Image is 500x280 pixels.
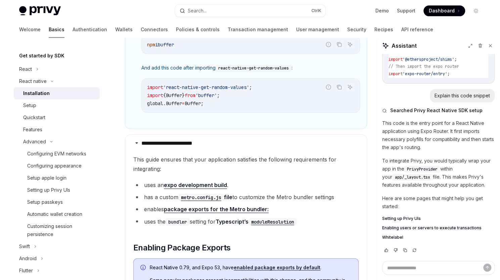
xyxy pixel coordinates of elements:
span: And add this code after importing : [141,64,360,72]
div: Customizing session persistence [27,222,96,238]
p: To integrate Privy, you would typically wrap your app in the within your file. This makes Privy's... [382,157,495,189]
a: Connectors [141,21,168,38]
p: This code is the entry point for a React Native application using Expo Router. It first imports n... [382,119,495,151]
a: expo development build [164,182,227,189]
a: Wallets [115,21,133,38]
a: Quickstart [14,111,100,124]
a: Automatic wallet creation [14,208,100,220]
div: React [19,65,32,73]
a: Transaction management [228,21,288,38]
a: Policies & controls [176,21,220,38]
div: Setting up Privy UIs [27,186,70,194]
a: Demo [375,7,389,14]
div: Swift [19,242,30,250]
a: Configuring EVM networks [14,148,100,160]
span: Whitelabel [382,235,403,240]
a: Authentication [73,21,107,38]
button: Reload last chat [410,247,418,253]
code: bundler [166,218,190,225]
button: Copy the contents from the code block [335,83,344,91]
span: ; [454,57,457,62]
span: // Then import the expo router [389,64,459,69]
a: Typescript’smoduleResolution [216,218,297,225]
a: Customizing session persistence [14,220,100,240]
button: Search...CtrlK [175,5,325,17]
a: Setting up Privy UIs [382,216,495,221]
button: Report incorrect code [324,83,333,91]
code: moduleResolution [248,218,297,225]
div: Advanced [23,138,46,146]
span: import [147,92,163,98]
a: package exports for the Metro bundler: [164,206,269,213]
span: ; [249,84,252,90]
div: Configuring EVM networks [27,150,86,158]
span: PrivyProvider [407,167,438,172]
button: Advanced [14,136,100,148]
a: metro.config.jsfile [178,194,232,200]
code: metro.config.js [178,194,224,201]
a: Basics [49,21,64,38]
span: import [147,84,163,90]
span: { [163,92,166,98]
div: Setup [23,101,36,109]
span: 'react-native-get-random-values' [163,84,249,90]
span: 'buffer' [195,92,217,98]
a: Setup [14,99,100,111]
img: light logo [19,6,61,15]
span: Assistant [392,42,417,50]
span: } [182,92,185,98]
button: React native [14,75,100,87]
button: Searched Privy React Native SDK setup [382,107,495,114]
span: ; [447,71,450,77]
p: Here are some pages that might help you get started: [382,194,495,211]
button: Flutter [14,265,100,277]
button: Report incorrect code [324,40,333,49]
span: . [163,100,166,106]
button: Vote that response was good [382,247,390,253]
a: Security [347,21,366,38]
span: Buffer [166,100,182,106]
a: Support [397,7,415,14]
div: Explain this code snippet [435,92,490,99]
span: Ctrl K [311,8,321,13]
code: react-native-get-random-values [216,65,291,72]
textarea: Ask a question... [382,261,495,275]
div: Flutter [19,267,33,275]
div: Setup apple login [27,174,66,182]
div: Search... [188,7,207,15]
li: uses an . [133,180,359,190]
span: Buffer [166,92,182,98]
div: React native [19,77,47,85]
a: Setup apple login [14,172,100,184]
button: Send message [483,264,491,272]
a: Dashboard [423,5,465,16]
button: Swift [14,240,100,252]
span: import [389,71,403,77]
a: Enabling users or servers to execute transactions [382,225,495,231]
div: Configuring appearance [27,162,82,170]
span: npm [147,42,155,48]
a: Setup passkeys [14,196,100,208]
button: Copy the contents from the code block [335,40,344,49]
button: Vote that response was not good [392,247,400,253]
span: global [147,100,163,106]
span: This guide ensures that your application satisfies the following requirements for integrating: [133,155,359,174]
button: Ask AI [346,83,354,91]
a: Welcome [19,21,41,38]
li: has a custom to customize the Metro bundler settings [133,192,359,202]
a: User management [296,21,339,38]
div: Setup passkeys [27,198,63,206]
a: Configuring appearance [14,160,100,172]
button: Toggle dark mode [470,5,481,16]
span: i [155,42,158,48]
span: '@ethersproject/shims' [403,57,454,62]
a: API reference [401,21,433,38]
span: buffer [158,42,174,48]
div: Android [19,254,37,263]
span: Enabling users or servers to execute transactions [382,225,482,231]
span: ; [201,100,203,106]
h5: Get started by SDK [19,52,64,60]
span: = [182,100,185,106]
span: Searched Privy React Native SDK setup [390,107,483,114]
div: Installation [23,89,50,97]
